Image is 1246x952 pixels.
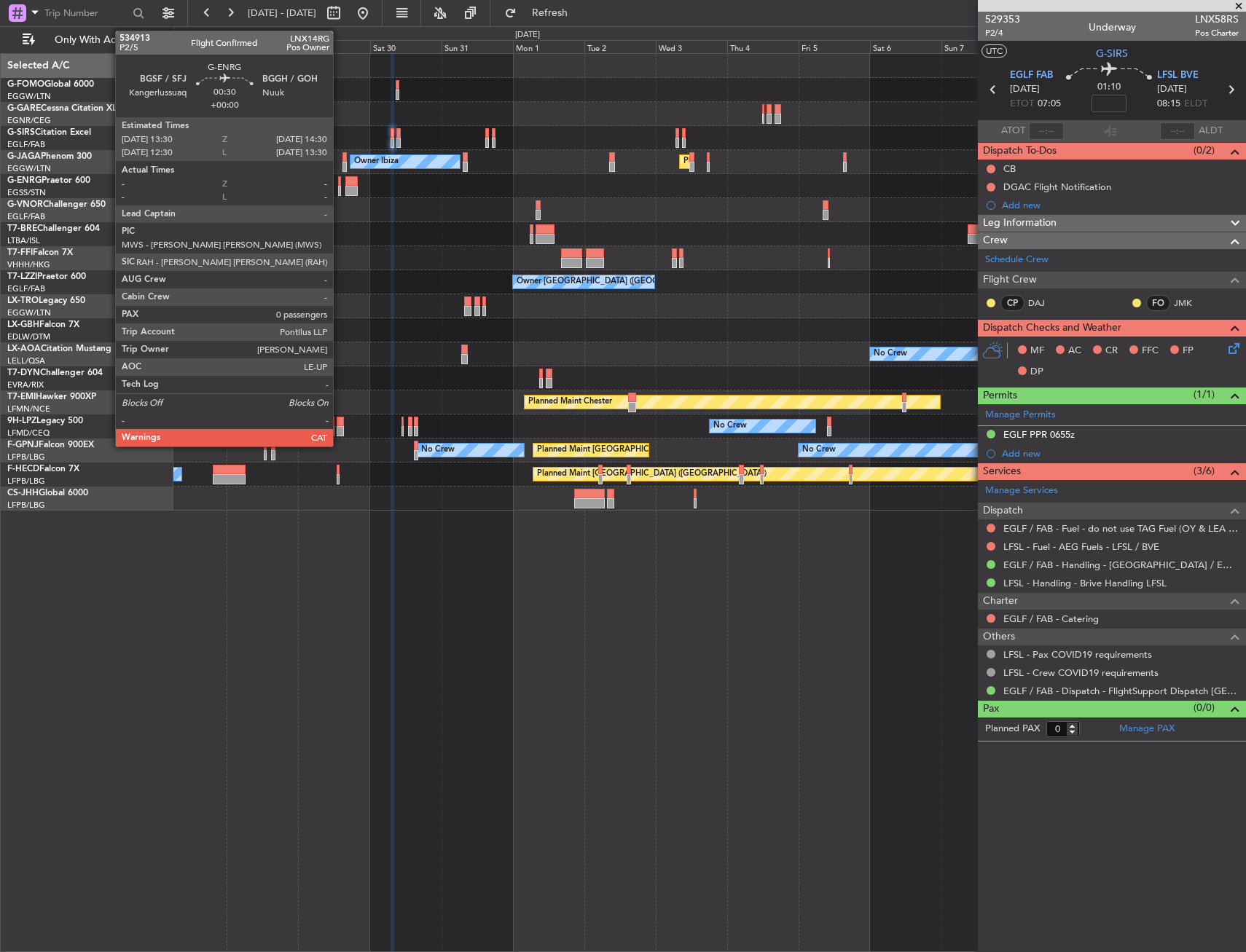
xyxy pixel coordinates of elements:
span: G-VNOR [7,200,43,209]
a: T7-LZZIPraetor 600 [7,272,86,281]
div: Planned Maint [GEOGRAPHIC_DATA] ([GEOGRAPHIC_DATA]) [537,439,767,461]
span: T7-EMI [7,393,36,401]
a: LTBA/ISL [7,235,40,246]
div: Wed 27 [155,40,227,53]
span: F-HECD [7,465,39,473]
span: EGLF FAB [1010,68,1053,83]
span: Others [983,629,1015,645]
span: T7-LZZI [7,272,37,281]
span: LX-AOA [7,345,41,353]
span: G-FOMO [7,80,44,89]
span: Crew [983,232,1008,249]
span: FFC [1142,344,1159,358]
a: T7-BREChallenger 604 [7,224,100,233]
span: ALDT [1199,124,1223,138]
a: G-ENRGPraetor 600 [7,176,90,185]
div: Sat 6 [870,40,941,53]
div: Sun 31 [442,40,513,53]
a: EGLF/FAB [7,139,45,150]
a: LX-GBHFalcon 7X [7,320,79,329]
span: Dispatch Checks and Weather [983,320,1121,337]
a: CS-JHHGlobal 6000 [7,489,88,497]
a: G-SIRSCitation Excel [7,128,91,137]
a: T7-EMIHawker 900XP [7,393,96,401]
a: LFMN/NCE [7,404,50,414]
a: EGLF / FAB - Fuel - do not use TAG Fuel (OY & LEA only) EGLF / FAB [1003,522,1239,535]
span: Dispatch To-Dos [983,143,1057,160]
div: Add new [1002,447,1239,460]
a: LFSL - Fuel - AEG Fuels - LFSL / BVE [1003,540,1159,553]
span: Flight Crew [983,272,1037,288]
span: Leg Information [983,215,1057,232]
span: 01:10 [1097,80,1121,95]
a: LELL/QSA [7,355,45,366]
a: VHHH/HKG [7,259,50,270]
a: G-FOMOGlobal 6000 [7,80,94,89]
a: LFPB/LBG [7,452,45,463]
a: DAJ [1028,296,1061,310]
a: Manage Services [985,484,1058,498]
a: EGNR/CEG [7,115,51,126]
a: T7-FFIFalcon 7X [7,248,73,257]
span: LX-GBH [7,320,39,329]
a: EGLF/FAB [7,283,45,294]
span: AC [1068,344,1081,358]
a: Manage Permits [985,408,1056,422]
span: ETOT [1010,97,1034,111]
span: CR [1105,344,1118,358]
a: EGLF / FAB - Handling - [GEOGRAPHIC_DATA] / EGLF / FAB [1003,559,1239,571]
input: --:-- [1029,122,1064,140]
span: T7-DYN [7,369,40,377]
a: LFSL - Pax COVID19 requirements [1003,648,1152,661]
div: Owner [GEOGRAPHIC_DATA] ([GEOGRAPHIC_DATA]) [517,271,718,293]
a: EGGW/LTN [7,163,51,174]
div: Wed 3 [656,40,727,53]
button: UTC [981,44,1007,58]
div: Thu 28 [227,40,298,53]
span: T7-FFI [7,248,33,257]
span: Pos Charter [1195,27,1239,39]
a: LFPB/LBG [7,476,45,487]
span: G-SIRS [1096,46,1128,61]
div: No Crew [874,343,907,365]
a: F-GPNJFalcon 900EX [7,441,94,449]
span: Pax [983,701,999,717]
span: [DATE] - [DATE] [248,7,316,20]
span: FP [1183,344,1194,358]
span: 529353 [985,12,1020,27]
div: Sat 30 [370,40,442,53]
label: Planned PAX [985,722,1040,736]
a: EGSS/STN [7,187,46,198]
a: G-GARECessna Citation XLS+ [7,104,128,113]
span: 08:15 [1157,97,1180,111]
span: [DATE] [1157,82,1187,97]
div: Underway [1089,20,1136,35]
div: Planned Maint [GEOGRAPHIC_DATA] ([GEOGRAPHIC_DATA]) [537,463,767,485]
div: EGLF PPR 0655z [1003,428,1075,441]
span: G-GARE [7,104,41,113]
button: Refresh [498,1,585,25]
a: Schedule Crew [985,253,1049,267]
span: DP [1030,365,1043,379]
span: Dispatch [983,503,1023,519]
div: FO [1146,295,1170,311]
span: T7-BRE [7,224,37,233]
div: Fri 5 [799,40,870,53]
a: EVRA/RIX [7,379,44,390]
span: LFSL BVE [1157,68,1199,83]
span: Permits [983,388,1017,404]
a: EGLF / FAB - Catering [1003,613,1099,625]
span: Refresh [520,8,581,18]
div: No Crew [713,415,747,437]
div: Planned Maint Chester [528,391,612,413]
span: ATOT [1001,124,1025,138]
div: [DATE] [176,29,201,42]
div: Fri 29 [298,40,369,53]
a: LFSL - Handling - Brive Handling LFSL [1003,577,1167,589]
span: Only With Activity [38,35,154,45]
a: EGLF/FAB [7,211,45,222]
a: LFSL - Crew COVID19 requirements [1003,666,1159,679]
span: P2/4 [985,27,1020,39]
div: CP [1000,295,1024,311]
a: LX-TROLegacy 650 [7,296,85,305]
